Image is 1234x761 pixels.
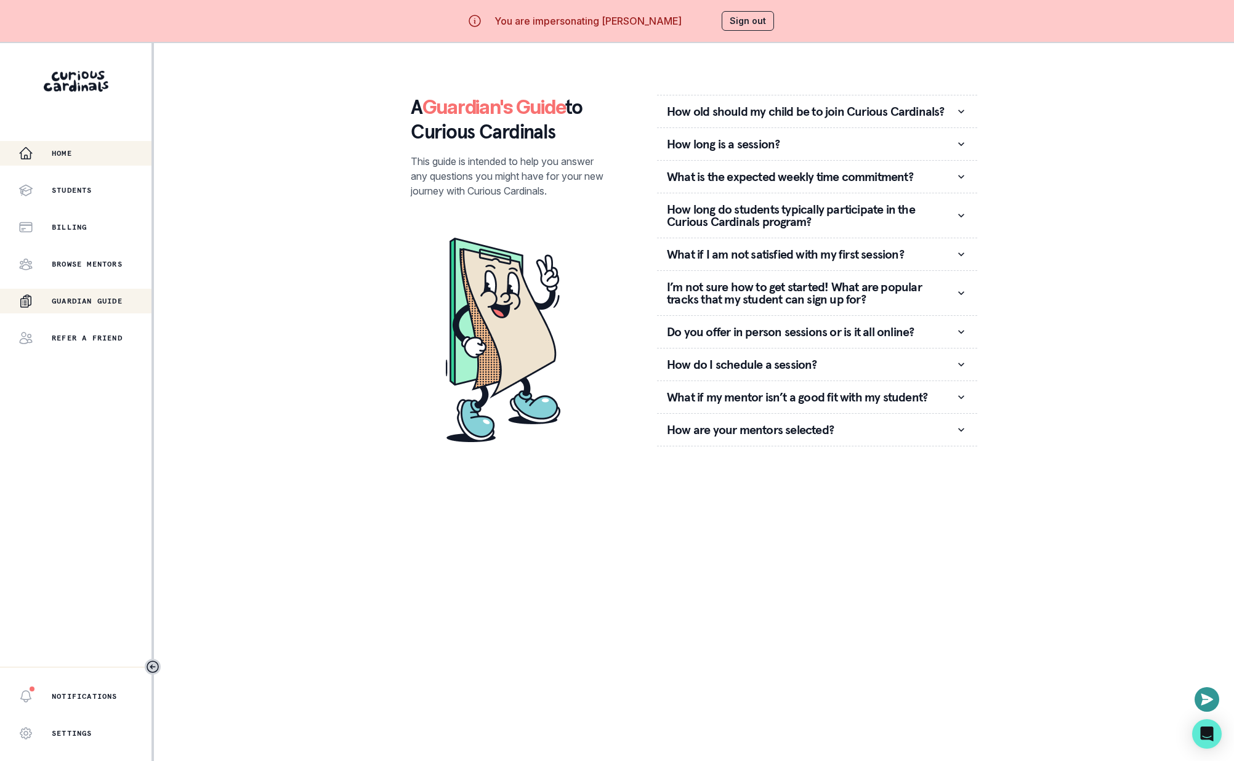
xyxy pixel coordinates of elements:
[44,71,108,92] img: Curious Cardinals Logo
[52,691,118,701] p: Notifications
[657,95,977,127] button: How old should my child be to join Curious Cardinals?
[667,203,955,228] p: How long do students typically participate in the Curious Cardinals program?
[1192,719,1222,749] div: Open Intercom Messenger
[667,424,955,436] p: How are your mentors selected?
[52,333,123,343] p: Refer a friend
[657,316,977,348] button: Do you offer in person sessions or is it all online?
[657,348,977,380] button: How do I schedule a session?
[52,185,92,195] p: Students
[494,14,682,28] p: You are impersonating [PERSON_NAME]
[667,248,955,260] p: What if I am not satisfied with my first session?
[667,171,955,183] p: What is the expected weekly time commitment?
[52,259,123,269] p: Browse Mentors
[667,326,955,338] p: Do you offer in person sessions or is it all online?
[657,193,977,238] button: How long do students typically participate in the Curious Cardinals program?
[411,95,608,144] p: A to Curious Cardinals
[667,391,955,403] p: What if my mentor isn’t a good fit with my student?
[52,222,87,232] p: Billing
[411,154,608,198] p: This guide is intended to help you answer any questions you might have for your new journey with ...
[52,148,72,158] p: Home
[657,161,977,193] button: What is the expected weekly time commitment?
[1195,687,1219,712] button: Open or close messaging widget
[657,381,977,413] button: What if my mentor isn’t a good fit with my student?
[52,296,123,306] p: Guardian Guide
[52,728,92,738] p: Settings
[657,414,977,446] button: How are your mentors selected?
[722,11,774,31] button: Sign out
[145,659,161,675] button: Toggle sidebar
[667,105,955,118] p: How old should my child be to join Curious Cardinals?
[422,95,566,119] span: Guardian's Guide
[657,128,977,160] button: How long is a session?
[667,138,955,150] p: How long is a session?
[657,271,977,315] button: I’m not sure how to get started! What are popular tracks that my student can sign up for?
[657,238,977,270] button: What if I am not satisfied with my first session?
[667,358,955,371] p: How do I schedule a session?
[667,281,955,305] p: I’m not sure how to get started! What are popular tracks that my student can sign up for?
